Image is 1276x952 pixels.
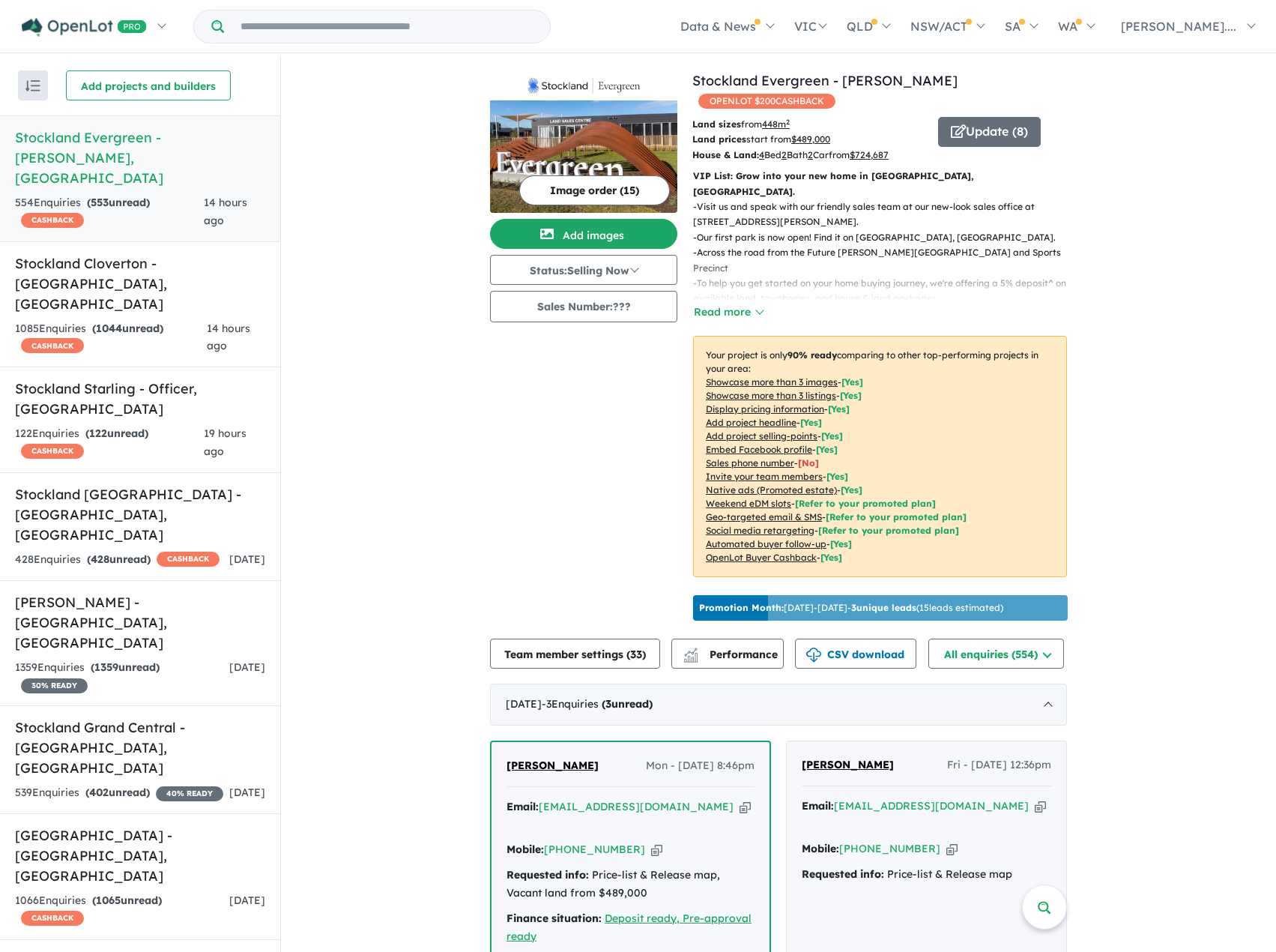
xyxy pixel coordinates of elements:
[699,601,1003,615] p: [DATE] - [DATE] - ( 15 leads estimated)
[96,322,122,335] span: 1044
[706,484,837,495] u: Native ads (Promoted estate)
[706,444,812,455] u: Embed Facebook profile
[602,697,653,711] strong: ( unread)
[820,552,842,563] span: [Yes]
[15,194,204,230] div: 554 Enquir ies
[229,660,265,674] span: [DATE]
[15,592,265,653] h5: [PERSON_NAME] - [GEOGRAPHIC_DATA] , [GEOGRAPHIC_DATA]
[706,525,814,536] u: Social media retargeting
[699,602,784,613] b: Promotion Month:
[544,843,645,856] a: [PHONE_NUMBER]
[851,602,916,613] b: 3 unique leads
[539,800,734,813] a: [EMAIL_ADDRESS][DOMAIN_NAME]
[802,867,884,881] strong: Requested info:
[802,799,834,813] strong: Email:
[828,403,850,415] span: [ Yes ]
[759,149,764,160] u: 4
[1035,798,1046,814] button: Copy
[786,118,790,126] sup: 2
[740,799,751,815] button: Copy
[204,196,247,227] span: 14 hours ago
[15,825,265,886] h5: [GEOGRAPHIC_DATA] - [GEOGRAPHIC_DATA] , [GEOGRAPHIC_DATA]
[706,538,826,549] u: Automated buyer follow-up
[706,498,791,509] u: Weekend eDM slots
[204,427,247,458] span: 19 hours ago
[706,417,796,428] u: Add project headline
[791,133,830,145] u: $ 489,000
[693,199,1079,230] p: - Visit us and speak with our friendly sales team at our new-look sales office at [STREET_ADDRESS...
[96,894,121,907] span: 1065
[21,338,84,353] span: CASHBACK
[507,912,752,943] a: Deposit ready, Pre-approval ready
[22,18,147,37] img: Openlot PRO Logo White
[684,648,698,656] img: line-chart.svg
[816,444,838,455] span: [ Yes ]
[15,253,265,314] h5: Stockland Cloverton - [GEOGRAPHIC_DATA] , [GEOGRAPHIC_DATA]
[693,336,1067,577] p: Your project is only comparing to other top-performing projects in your area: - - - - - - - - - -...
[490,291,677,322] button: Sales Number:???
[706,552,817,563] u: OpenLot Buyer Cashback
[938,117,1041,147] button: Update (8)
[692,117,927,132] p: from
[671,639,784,669] button: Performance
[693,230,1079,245] p: - Our first park is now open! Find it on [GEOGRAPHIC_DATA], [GEOGRAPHIC_DATA].
[850,149,889,160] u: $ 724,687
[802,842,839,855] strong: Mobile:
[21,213,84,228] span: CASHBACK
[507,843,544,856] strong: Mobile:
[15,127,265,188] h5: Stockland Evergreen - [PERSON_NAME] , [GEOGRAPHIC_DATA]
[787,349,837,361] b: 90 % ready
[706,403,824,415] u: Display pricing information
[698,94,835,109] span: OPENLOT $ 200 CASHBACK
[706,376,838,388] u: Showcase more than 3 images
[92,322,163,335] strong: ( unread)
[507,759,599,772] span: [PERSON_NAME]
[692,72,958,89] a: Stockland Evergreen - [PERSON_NAME]
[795,639,916,669] button: CSV download
[507,868,589,882] strong: Requested info:
[706,430,817,442] u: Add project selling-points
[89,786,109,799] span: 402
[92,894,162,907] strong: ( unread)
[706,457,794,469] u: Sales phone number
[15,892,229,928] div: 1066 Enquir ies
[826,471,848,482] span: [ Yes ]
[25,80,40,91] img: sort.svg
[605,697,611,711] span: 3
[630,648,642,661] span: 33
[818,525,959,536] span: [Refer to your promoted plan]
[706,390,836,401] u: Showcase more than 3 listings
[496,76,671,94] img: Stockland Evergreen - Clyde Logo
[94,660,118,674] span: 1359
[15,484,265,545] h5: Stockland [GEOGRAPHIC_DATA] - [GEOGRAPHIC_DATA] , [GEOGRAPHIC_DATA]
[207,322,250,353] span: 14 hours ago
[15,659,229,695] div: 1359 Enquir ies
[692,149,759,160] b: House & Land:
[507,867,755,903] div: Price-list & Release map, Vacant land from $489,000
[693,276,1079,307] p: - To help you get started on your home buying journey, we're offering a 5% deposit^ on all availa...
[66,70,231,100] button: Add projects and builders
[841,376,863,388] span: [ Yes ]
[693,245,1079,276] p: - Across the road from the Future [PERSON_NAME][GEOGRAPHIC_DATA] and Sports Precinct
[542,697,653,711] span: - 3 Enquir ies
[692,133,746,145] b: Land prices
[21,444,84,459] span: CASHBACK
[157,552,220,567] span: CASHBACK
[686,648,778,661] span: Performance
[802,758,894,771] span: [PERSON_NAME]
[85,786,150,799] strong: ( unread)
[85,427,148,440] strong: ( unread)
[839,842,940,855] a: [PHONE_NUMBER]
[490,639,660,669] button: Team member settings (33)
[821,430,843,442] span: [ Yes ]
[15,784,223,802] div: 539 Enquir ies
[87,552,151,566] strong: ( unread)
[693,169,1067,199] p: VIP List: Grow into your new home in [GEOGRAPHIC_DATA], [GEOGRAPHIC_DATA].
[15,379,265,419] h5: Stockland Starling - Officer , [GEOGRAPHIC_DATA]
[692,132,927,147] p: start from
[841,484,862,495] span: [Yes]
[15,551,220,569] div: 428 Enquir ies
[490,684,1067,726] div: [DATE]
[15,717,265,778] h5: Stockland Grand Central - [GEOGRAPHIC_DATA] , [GEOGRAPHIC_DATA]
